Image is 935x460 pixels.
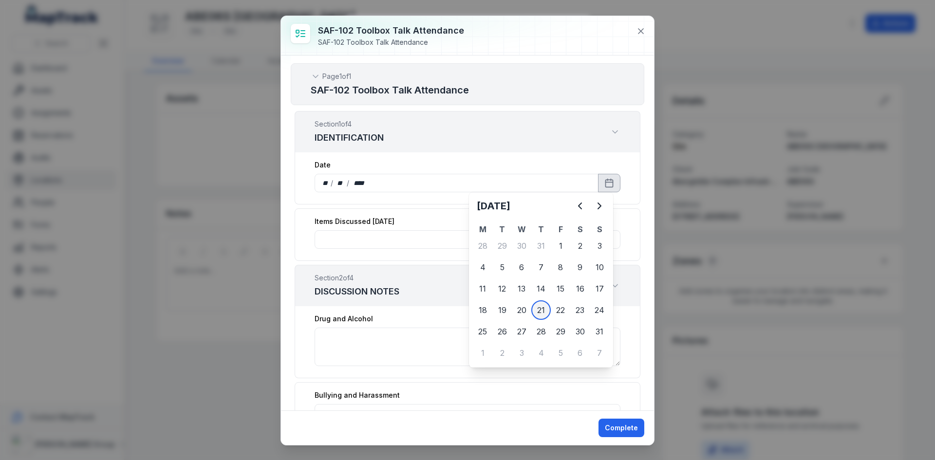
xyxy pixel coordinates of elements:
[315,285,399,298] h3: DISCUSSION NOTES
[590,343,609,363] div: 7
[473,196,609,364] div: August 2025
[551,258,570,277] div: 8
[531,322,551,341] div: 28
[473,236,492,256] div: Monday 28 July 2025
[531,258,551,277] div: 7
[512,279,531,298] div: 13
[570,300,590,320] div: 23
[512,322,531,341] div: Wednesday 27 August 2025
[473,300,492,320] div: 18
[590,279,609,298] div: Sunday 17 August 2025
[492,236,512,256] div: Tuesday 29 July 2025
[551,258,570,277] div: Friday 8 August 2025
[315,404,620,442] textarea: :r1o:-form-item-label
[570,279,590,298] div: Saturday 16 August 2025
[321,178,331,188] div: day,
[512,300,531,320] div: 20
[570,343,590,363] div: 6
[551,236,570,256] div: Friday 1 August 2025
[531,279,551,298] div: 14
[590,196,609,216] button: Next
[570,258,590,277] div: Saturday 9 August 2025
[570,322,590,341] div: 30
[551,300,570,320] div: Friday 22 August 2025
[570,322,590,341] div: Saturday 30 August 2025
[315,328,620,366] textarea: :r1n:-form-item-label
[551,343,570,363] div: 5
[590,300,609,320] div: Sunday 24 August 2025
[477,199,570,213] h2: [DATE]
[492,322,512,341] div: Tuesday 26 August 2025
[315,160,331,170] label: Date
[531,258,551,277] div: Thursday 7 August 2025
[512,223,531,235] th: W
[331,178,334,188] div: /
[531,300,551,320] div: 21
[473,343,492,363] div: 1
[512,300,531,320] div: Wednesday 20 August 2025
[492,300,512,320] div: Tuesday 19 August 2025
[531,236,551,256] div: Thursday 31 July 2025
[473,258,492,277] div: 4
[531,343,551,363] div: 4
[531,300,551,320] div: Today, Thursday 21 August 2025
[590,236,609,256] div: 3
[551,279,570,298] div: Friday 15 August 2025
[551,322,570,341] div: Friday 29 August 2025
[512,322,531,341] div: 27
[590,223,609,235] th: S
[570,258,590,277] div: 9
[570,236,590,256] div: 2
[610,280,620,291] button: Expand
[570,279,590,298] div: 16
[570,236,590,256] div: Saturday 2 August 2025
[350,178,368,188] div: year,
[315,217,394,226] label: Items Discussed [DATE]
[512,343,531,363] div: 3
[590,279,609,298] div: 17
[512,279,531,298] div: Wednesday 13 August 2025
[570,196,590,216] button: Previous
[473,258,492,277] div: Monday 4 August 2025
[473,322,492,341] div: 25
[531,236,551,256] div: 31
[492,223,512,235] th: T
[598,419,644,437] button: Complete
[318,24,464,37] h3: SAF-102 Toolbox Talk Attendance
[531,279,551,298] div: Thursday 14 August 2025
[590,343,609,363] div: Sunday 7 September 2025
[590,322,609,341] div: 31
[492,236,512,256] div: 29
[590,258,609,277] div: 10
[551,223,570,235] th: F
[590,322,609,341] div: Sunday 31 August 2025
[334,178,347,188] div: month,
[492,343,512,363] div: Tuesday 2 September 2025
[473,322,492,341] div: Monday 25 August 2025
[473,223,492,235] th: M
[315,273,399,283] span: Section 2 of 4
[315,131,384,145] h3: IDENTIFICATION
[322,72,351,81] span: Page 1 of 1
[347,178,350,188] div: /
[318,37,464,47] div: SAF-102 Toolbox Talk Attendance
[590,300,609,320] div: 24
[512,343,531,363] div: Wednesday 3 September 2025
[551,236,570,256] div: 1
[492,279,512,298] div: 12
[473,196,609,364] div: Calendar
[590,258,609,277] div: Sunday 10 August 2025
[512,236,531,256] div: 30
[311,83,624,97] h2: SAF-102 Toolbox Talk Attendance
[590,236,609,256] div: Sunday 3 August 2025
[492,258,512,277] div: 5
[598,174,620,192] button: Calendar
[531,223,551,235] th: T
[492,322,512,341] div: 26
[492,279,512,298] div: Tuesday 12 August 2025
[531,343,551,363] div: Thursday 4 September 2025
[512,236,531,256] div: Wednesday 30 July 2025
[551,343,570,363] div: Friday 5 September 2025
[512,258,531,277] div: Wednesday 6 August 2025
[492,258,512,277] div: Tuesday 5 August 2025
